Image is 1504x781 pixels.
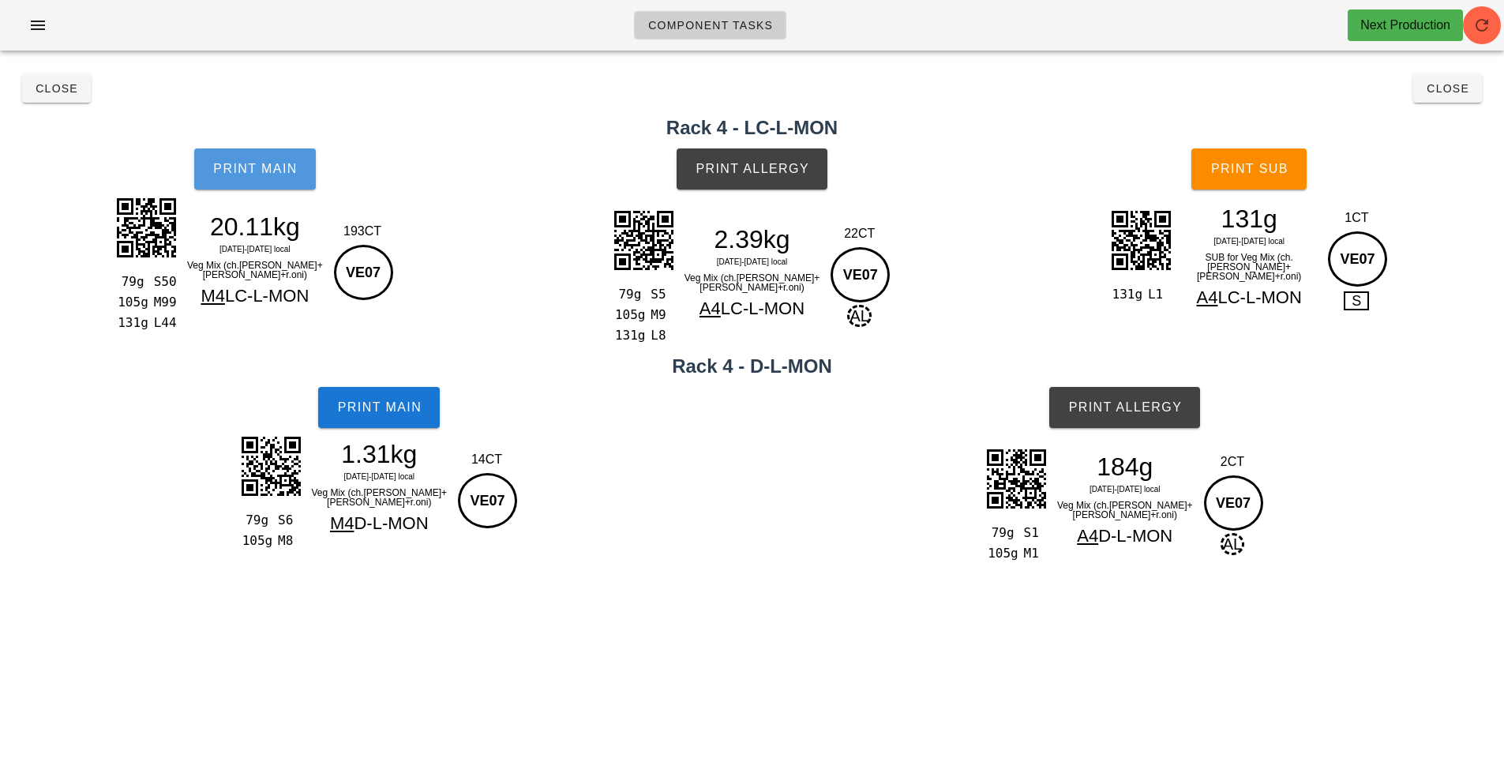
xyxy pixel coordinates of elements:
div: 131g [612,325,644,346]
span: Component Tasks [647,19,773,32]
button: Close [1413,74,1482,103]
div: L1 [1142,284,1174,305]
div: 131g [1109,284,1142,305]
div: 131g [1180,207,1318,231]
div: 193CT [330,222,396,241]
div: L8 [644,325,677,346]
span: [DATE]-[DATE] local [343,472,414,481]
div: 2.39kg [684,227,821,251]
img: TEgIjYZ49hLgDT96GbXAfz1QEjGZ8ycAlNd1txS+RRRIECIShvHBMhGsclSAUJU2jgmQDaKTZYKEKLSxjEBslFsslSAEJU2jg... [1101,201,1180,280]
img: T8S6Tg+w4xxlgAAAABJRU5ErkJggg== [604,201,683,280]
span: A4 [1077,526,1098,546]
span: A4 [699,299,721,318]
div: 20.11kg [186,215,324,238]
h2: Rack 4 - LC-L-MON [9,114,1495,142]
span: LC-L-MON [225,286,309,306]
div: 131g [114,313,147,333]
span: Print Main [336,400,422,415]
span: [DATE]-[DATE] local [1213,237,1285,246]
span: A4 [1197,287,1218,307]
span: Print Allergy [1067,400,1182,415]
div: 105g [612,305,644,325]
div: M8 [272,531,304,551]
div: M1 [1018,543,1050,564]
div: 1CT [1324,208,1390,227]
span: D-L-MON [1098,526,1172,546]
span: S [1344,291,1369,310]
span: Close [35,82,78,95]
button: Print Allergy [677,148,827,190]
span: AL [847,305,871,327]
div: 1.31kg [310,442,448,466]
div: 79g [114,272,147,292]
span: [DATE]-[DATE] local [1090,485,1161,494]
button: Print Main [318,387,440,428]
span: Close [1426,82,1469,95]
span: D-L-MON [354,513,428,533]
div: VE07 [1204,475,1263,531]
div: M99 [148,292,180,313]
span: LC-L-MON [721,299,805,318]
img: mPrTJRnvr0NEBL9ajSrDQfxgTQNlyhZRAwDETsc0qWo7W1mzFtmiNpOqkBIiViVOeprIFkL0WfpwZBMGJWjjAAVmZPxR903yq... [107,188,186,267]
div: VE07 [334,245,393,300]
div: M9 [644,305,677,325]
div: S50 [148,272,180,292]
h2: Rack 4 - D-L-MON [9,352,1495,381]
div: 14CT [454,450,519,469]
span: LC-L-MON [1217,287,1301,307]
a: Component Tasks [634,11,786,39]
div: VE07 [458,473,517,528]
span: [DATE]-[DATE] local [717,257,788,266]
img: UAAAAASUVORK5CYII= [231,426,310,505]
div: 79g [239,510,272,531]
div: 105g [114,292,147,313]
span: AL [1221,533,1244,555]
div: 184g [1056,455,1194,479]
div: 2CT [1200,452,1266,471]
div: Veg Mix (ch.[PERSON_NAME]+[PERSON_NAME]+r.oni) [186,257,324,283]
button: Print Allergy [1049,387,1200,428]
span: M4 [201,286,225,306]
div: Veg Mix (ch.[PERSON_NAME]+[PERSON_NAME]+r.oni) [684,270,821,295]
div: S1 [1018,523,1050,543]
div: 79g [612,284,644,305]
button: Print Sub [1191,148,1307,190]
div: L44 [148,313,180,333]
div: 105g [985,543,1017,564]
div: S6 [272,510,304,531]
div: Veg Mix (ch.[PERSON_NAME]+[PERSON_NAME]+r.oni) [1056,498,1194,523]
span: [DATE]-[DATE] local [219,245,291,253]
div: Next Production [1360,16,1450,35]
img: JsICnZ5h76BZEYgD4k1+ZXAAAAAElFTkSuQmCC [977,439,1056,518]
div: 105g [239,531,272,551]
div: VE07 [831,247,890,302]
div: 79g [985,523,1017,543]
div: 22CT [827,224,892,243]
div: Veg Mix (ch.[PERSON_NAME]+[PERSON_NAME]+r.oni) [310,485,448,510]
div: SUB for Veg Mix (ch.[PERSON_NAME]+[PERSON_NAME]+r.oni) [1180,250,1318,284]
span: Print Allergy [695,162,809,176]
button: Print Main [194,148,316,190]
span: Print Sub [1210,162,1288,176]
span: Print Main [212,162,298,176]
button: Close [22,74,91,103]
div: S5 [644,284,677,305]
div: VE07 [1328,231,1387,287]
span: M4 [330,513,354,533]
